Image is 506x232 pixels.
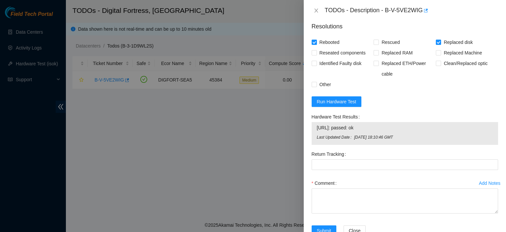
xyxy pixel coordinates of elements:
span: Replaced Machine [441,48,485,58]
span: Clean/Replaced optic [441,58,490,69]
textarea: Comment [312,188,498,214]
span: Other [317,79,334,90]
button: Run Hardware Test [312,96,362,107]
span: Last Updated Date [317,134,354,141]
span: [URL]: passed: ok [317,124,493,131]
span: Replaced ETH/Power cable [379,58,436,79]
button: Add Notes [479,178,501,188]
input: Return Tracking [312,159,498,170]
div: TODOs - Description - B-V-5VE2WIG [325,5,498,16]
div: Add Notes [479,181,500,185]
button: Close [312,8,321,14]
span: Reseated components [317,48,368,58]
label: Hardware Test Results [312,112,362,122]
label: Comment [312,178,339,188]
span: Replaced RAM [379,48,415,58]
span: Identified Faulty disk [317,58,364,69]
span: Run Hardware Test [317,98,356,105]
span: Rebooted [317,37,342,48]
label: Return Tracking [312,149,349,159]
span: [DATE] 18:10:46 GMT [354,134,493,141]
p: Resolutions [312,17,498,31]
span: Replaced disk [441,37,475,48]
span: Rescued [379,37,402,48]
span: close [314,8,319,13]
